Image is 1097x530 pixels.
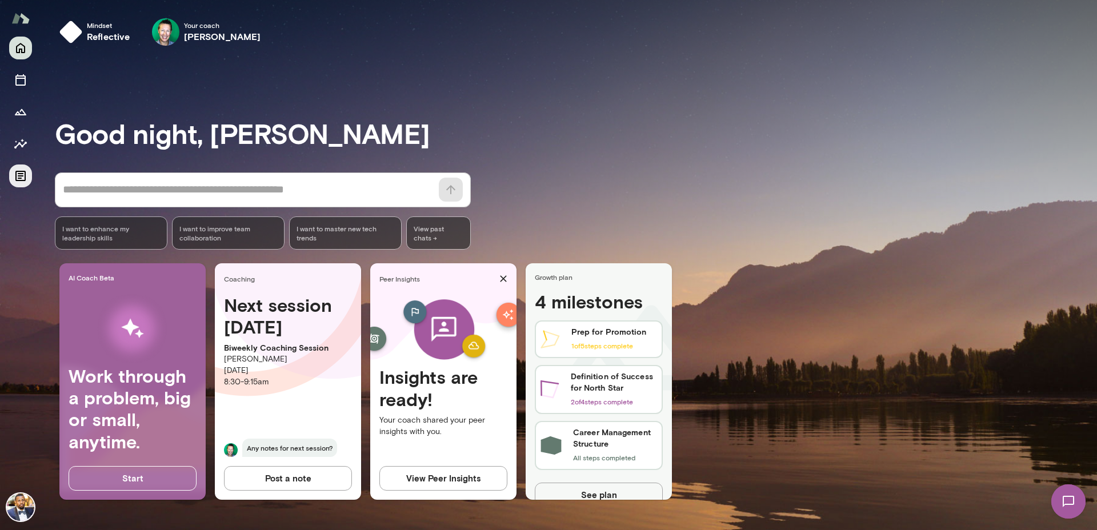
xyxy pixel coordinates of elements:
h4: 4 milestones [535,291,663,317]
span: AI Coach Beta [69,273,201,282]
p: [PERSON_NAME] [224,354,352,365]
button: Home [9,37,32,59]
h4: Work through a problem, big or small, anytime. [69,365,197,453]
h6: [PERSON_NAME] [184,30,261,43]
div: Brian LawrenceYour coach[PERSON_NAME] [144,14,269,50]
span: All steps completed [573,453,635,461]
span: Coaching [224,274,357,283]
p: Biweekly Coaching Session [224,342,352,354]
span: I want to master new tech trends [297,224,394,242]
img: AI Workflows [82,292,183,365]
img: Mento [11,7,30,29]
p: [DATE] [224,365,352,376]
button: Mindsetreflective [55,14,139,50]
button: Start [69,466,197,490]
div: I want to improve team collaboration [172,216,285,250]
span: Your coach [184,21,261,30]
h3: Good night, [PERSON_NAME] [55,117,1097,149]
h6: Definition of Success for North Star [571,371,657,394]
button: Post a note [224,466,352,490]
span: View past chats -> [406,216,471,250]
img: Anthony Buchanan [7,493,34,521]
h6: reflective [87,30,130,43]
span: Any notes for next session? [242,439,337,457]
h6: Career Management Structure [573,427,657,449]
h6: Prep for Promotion [571,326,647,338]
span: Peer Insights [379,274,495,283]
button: View Peer Insights [379,466,507,490]
p: 8:30 - 9:15am [224,376,352,388]
img: Brian Lawrence [152,18,179,46]
img: peer-insights [388,294,499,367]
span: Mindset [87,21,130,30]
button: Documents [9,164,32,187]
h4: Next session [DATE] [224,294,352,338]
span: I want to improve team collaboration [179,224,277,242]
div: I want to enhance my leadership skills [55,216,167,250]
p: Your coach shared your peer insights with you. [379,415,507,437]
button: Sessions [9,69,32,91]
button: See plan [535,483,663,507]
div: I want to master new tech trends [289,216,402,250]
button: Growth Plan [9,101,32,123]
span: Growth plan [535,272,667,282]
h4: Insights are ready! [379,366,507,410]
img: Brian [224,443,238,457]
span: 2 of 4 steps complete [571,397,633,405]
img: mindset [59,21,82,43]
span: I want to enhance my leadership skills [62,224,160,242]
button: Insights [9,132,32,155]
span: 1 of 5 steps complete [571,342,633,350]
